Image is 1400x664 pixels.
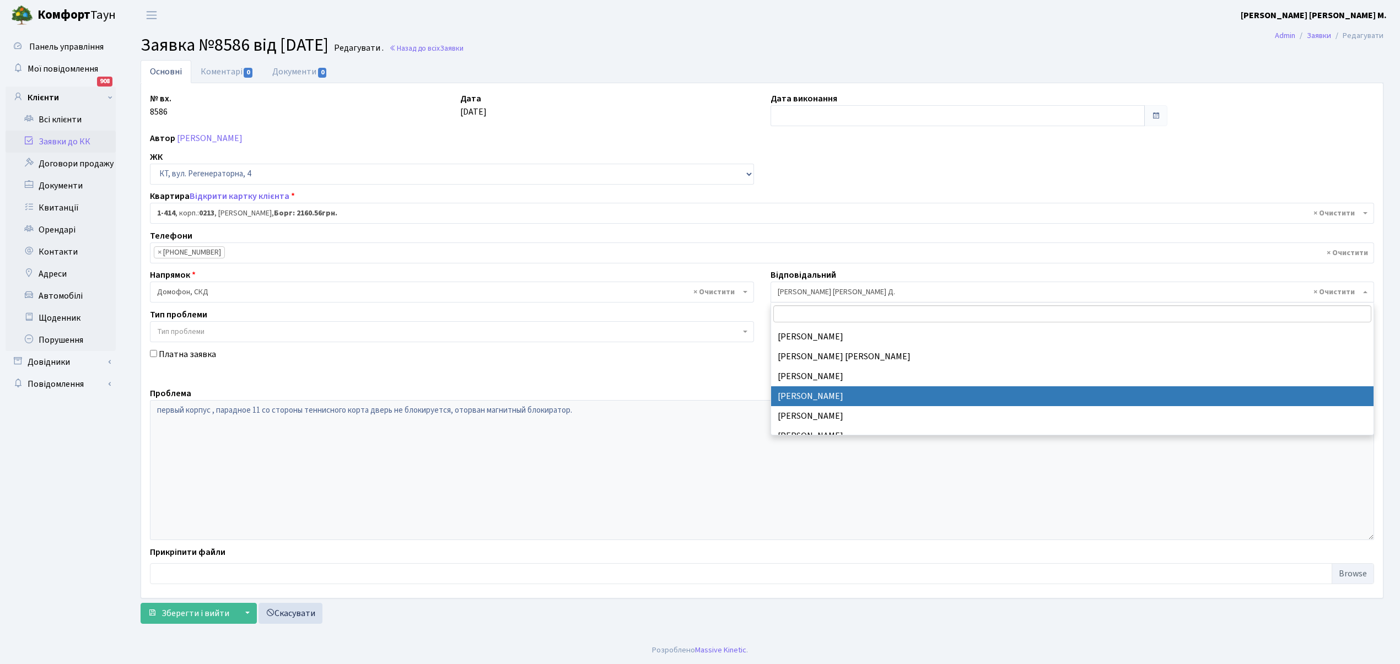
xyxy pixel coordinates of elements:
[778,287,1361,298] span: Огеренко В. Д.
[6,109,116,131] a: Всі клієнти
[771,347,1374,366] li: [PERSON_NAME] [PERSON_NAME]
[771,426,1374,446] li: [PERSON_NAME]
[6,373,116,395] a: Повідомлення
[1307,30,1331,41] a: Заявки
[771,386,1374,406] li: [PERSON_NAME]
[6,153,116,175] a: Договори продажу
[6,307,116,329] a: Щоденник
[97,77,112,87] div: 908
[150,203,1374,224] span: <b>1-414</b>, корп.: <b>0213</b>, Ганзій Віктор Миколайович, <b>Борг: 2160.56грн.</b>
[158,247,161,258] span: ×
[150,282,754,303] span: Домофон, СКД
[6,219,116,241] a: Орендарі
[199,208,214,219] b: 0213
[37,6,90,24] b: Комфорт
[157,326,204,337] span: Тип проблеми
[318,68,327,78] span: 0
[771,268,836,282] label: Відповідальний
[150,546,225,559] label: Прикріпити файли
[150,308,207,321] label: Тип проблеми
[150,387,191,400] label: Проблема
[1331,30,1383,42] li: Редагувати
[6,263,116,285] a: Адреси
[695,644,746,656] a: Massive Kinetic
[1327,247,1368,258] span: Видалити всі елементи
[150,150,163,164] label: ЖК
[1241,9,1387,22] a: [PERSON_NAME] [PERSON_NAME] М.
[157,208,175,219] b: 1-414
[141,603,236,624] button: Зберегти і вийти
[150,229,192,242] label: Телефони
[28,63,98,75] span: Мої повідомлення
[1241,9,1387,21] b: [PERSON_NAME] [PERSON_NAME] М.
[771,406,1374,426] li: [PERSON_NAME]
[177,132,243,144] a: [PERSON_NAME]
[460,92,481,105] label: Дата
[440,43,464,53] span: Заявки
[6,175,116,197] a: Документи
[150,132,175,145] label: Автор
[161,607,229,619] span: Зберегти і вийти
[332,43,384,53] small: Редагувати .
[244,68,252,78] span: 0
[138,6,165,24] button: Переключити навігацію
[6,58,116,80] a: Мої повідомлення908
[159,348,216,361] label: Платна заявка
[6,329,116,351] a: Порушення
[771,366,1374,386] li: [PERSON_NAME]
[11,4,33,26] img: logo.png
[771,92,837,105] label: Дата виконання
[150,400,1374,540] textarea: первый корпус , парадное 11 со стороны теннисного корта дверь не блокируется, оторван магнитный б...
[452,92,762,126] div: [DATE]
[157,287,740,298] span: Домофон, СКД
[191,60,263,83] a: Коментарі
[1313,208,1355,219] span: Видалити всі елементи
[263,60,337,83] a: Документи
[6,36,116,58] a: Панель управління
[6,87,116,109] a: Клієнти
[652,644,748,656] div: Розроблено .
[259,603,322,624] a: Скасувати
[274,208,337,219] b: Борг: 2160.56грн.
[141,33,329,58] span: Заявка №8586 від [DATE]
[154,246,225,258] li: 050-540-29-33
[1275,30,1295,41] a: Admin
[771,327,1374,347] li: [PERSON_NAME]
[150,268,196,282] label: Напрямок
[1258,24,1400,47] nav: breadcrumb
[29,41,104,53] span: Панель управління
[6,285,116,307] a: Автомобілі
[157,208,1360,219] span: <b>1-414</b>, корп.: <b>0213</b>, Ганзій Віктор Миколайович, <b>Борг: 2160.56грн.</b>
[6,197,116,219] a: Квитанції
[190,190,289,202] a: Відкрити картку клієнта
[6,131,116,153] a: Заявки до КК
[142,92,452,126] div: 8586
[771,282,1375,303] span: Огеренко В. Д.
[141,60,191,83] a: Основні
[150,92,171,105] label: № вх.
[389,43,464,53] a: Назад до всіхЗаявки
[150,190,295,203] label: Квартира
[6,241,116,263] a: Контакти
[37,6,116,25] span: Таун
[6,351,116,373] a: Довідники
[1313,287,1355,298] span: Видалити всі елементи
[693,287,735,298] span: Видалити всі елементи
